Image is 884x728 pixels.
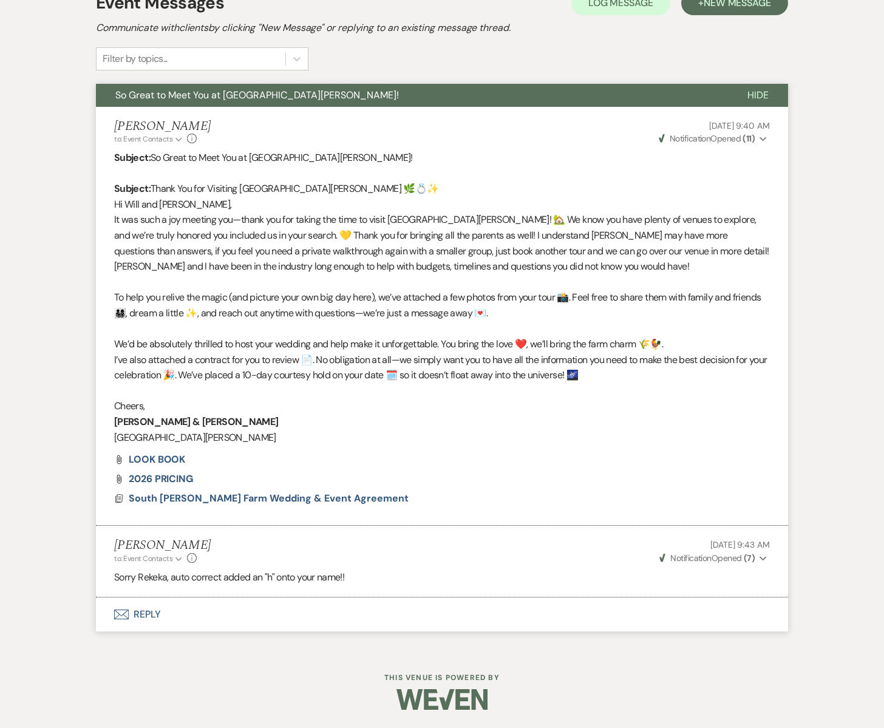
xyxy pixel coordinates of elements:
strong: Subject: [114,182,151,195]
p: To help you relive the magic (and picture your own big day here), we’ve attached a few photos fro... [114,290,770,321]
p: It was such a joy meeting you—thank you for taking the time to visit [GEOGRAPHIC_DATA][PERSON_NAM... [114,212,770,274]
span: Notification [670,553,711,563]
span: So Great to Meet You at [GEOGRAPHIC_DATA][PERSON_NAME]! [115,89,399,101]
strong: Subject: [114,151,151,164]
span: South [PERSON_NAME] Farm Wedding & Event Agreement [129,492,409,505]
button: to: Event Contacts [114,553,184,564]
h5: [PERSON_NAME] [114,538,211,553]
p: [GEOGRAPHIC_DATA][PERSON_NAME] [114,430,770,446]
span: to: Event Contacts [114,554,172,563]
span: Opened [659,553,755,563]
p: We’d be absolutely thrilled to host your wedding and help make it unforgettable. You bring the lo... [114,336,770,352]
p: So Great to Meet You at [GEOGRAPHIC_DATA][PERSON_NAME]! [114,150,770,166]
strong: [PERSON_NAME] & [PERSON_NAME] [114,415,278,428]
span: [DATE] 9:40 AM [709,120,770,131]
strong: ( 11 ) [743,133,755,144]
img: Weven Logo [396,678,488,721]
a: LOOK BOOK [129,455,185,464]
h2: Communicate with clients by clicking "New Message" or replying to an existing message thread. [96,21,788,35]
button: Reply [96,597,788,631]
span: 2026 PRICING [129,472,193,485]
p: Cheers, [114,398,770,414]
button: to: Event Contacts [114,134,184,145]
span: Opened [659,133,755,144]
span: Hide [747,89,769,101]
span: LOOK BOOK [129,453,185,466]
button: NotificationOpened (11) [657,132,770,145]
p: Sorry Rekeka, auto correct added an "h" onto your name!! [114,570,770,585]
button: South [PERSON_NAME] Farm Wedding & Event Agreement [129,491,412,506]
h5: [PERSON_NAME] [114,119,211,134]
p: I’ve also attached a contract for you to review 📄. No obligation at all—we simply want you to hav... [114,352,770,383]
span: to: Event Contacts [114,134,172,144]
span: [DATE] 9:43 AM [710,539,770,550]
strong: ( 7 ) [744,553,755,563]
p: Hi Will and [PERSON_NAME], [114,197,770,213]
a: 2026 PRICING [129,474,193,484]
button: Hide [728,84,788,107]
button: NotificationOpened (7) [658,552,770,565]
p: Thank You for Visiting [GEOGRAPHIC_DATA][PERSON_NAME] 🌿💍✨ [114,181,770,197]
button: So Great to Meet You at [GEOGRAPHIC_DATA][PERSON_NAME]! [96,84,728,107]
span: Notification [670,133,710,144]
div: Filter by topics... [103,52,168,66]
